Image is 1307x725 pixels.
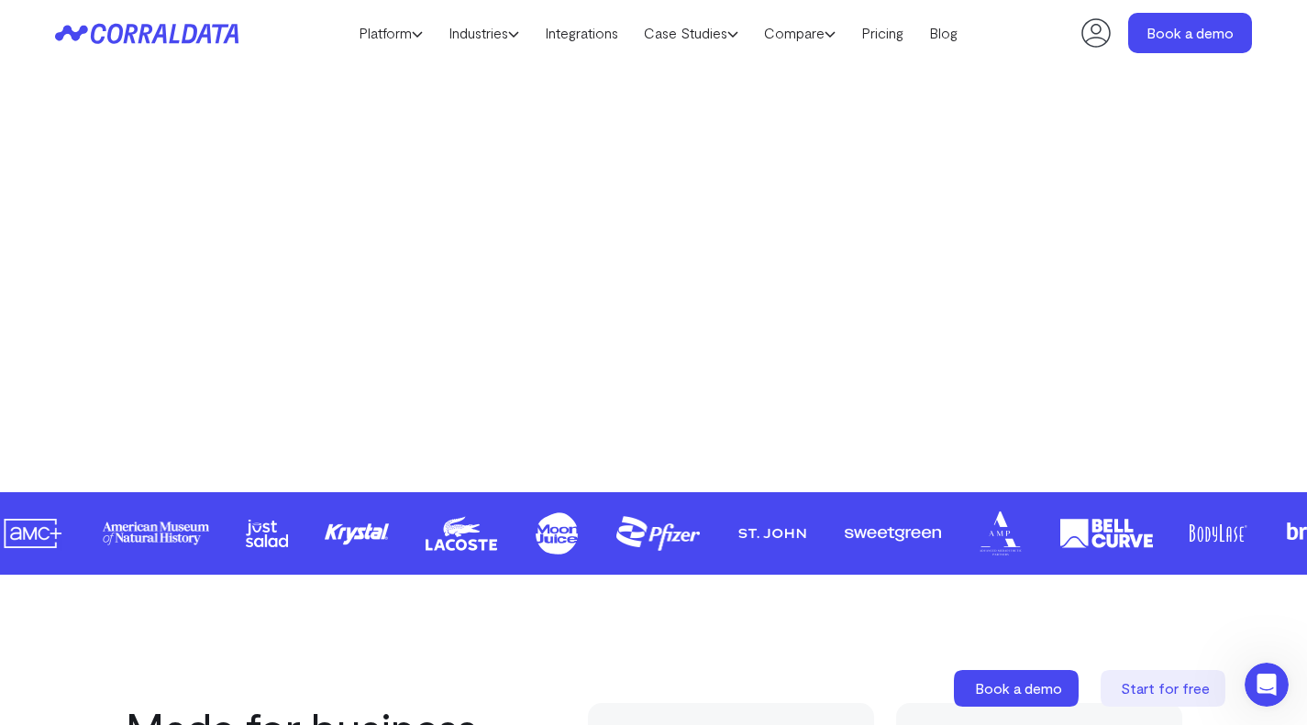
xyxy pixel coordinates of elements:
span: Start for free [1121,679,1210,697]
a: Start for free [1101,670,1229,707]
iframe: Intercom live chat [1245,663,1289,707]
a: Book a demo [954,670,1082,707]
span: Book a demo [975,679,1062,697]
a: Pricing [848,19,916,47]
a: Industries [436,19,532,47]
a: Integrations [532,19,631,47]
a: Compare [751,19,848,47]
a: Blog [916,19,970,47]
a: Case Studies [631,19,751,47]
a: Platform [346,19,436,47]
a: Book a demo [1128,13,1252,53]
